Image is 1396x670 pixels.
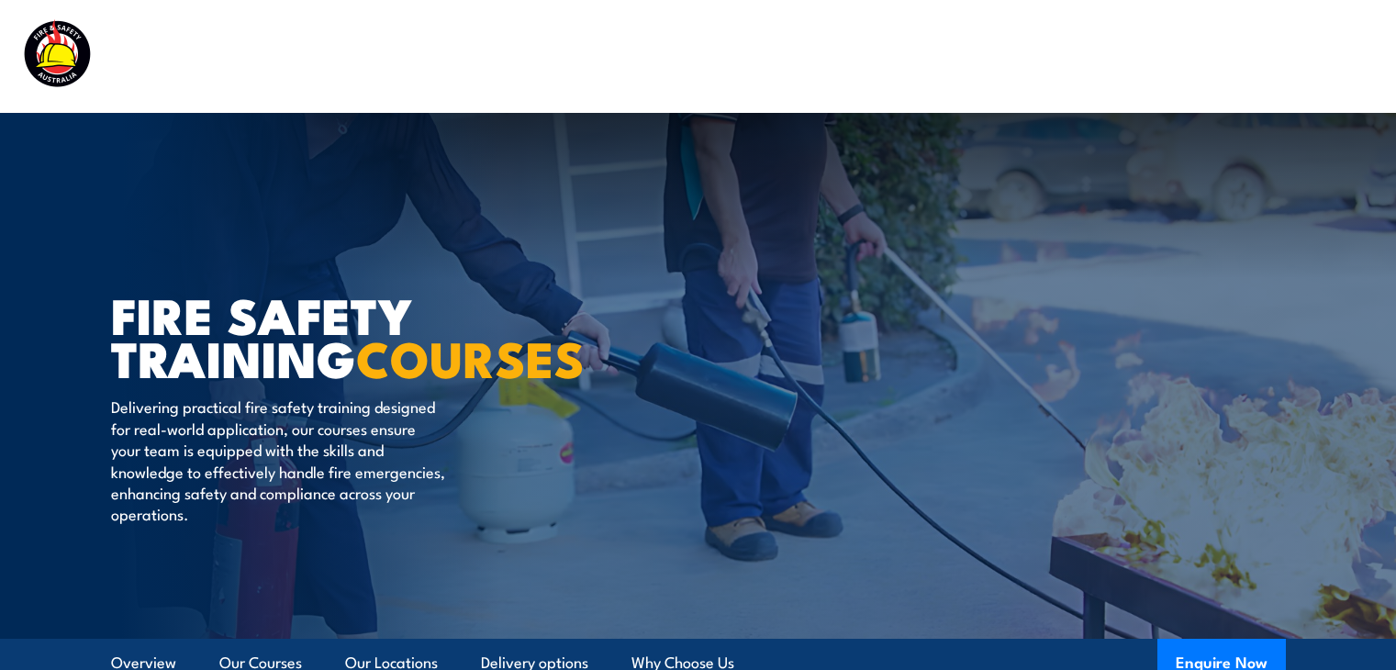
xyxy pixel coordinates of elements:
[660,32,878,81] a: Emergency Response Services
[356,318,585,395] strong: COURSES
[1027,32,1067,81] a: News
[1108,32,1212,81] a: Learner Portal
[399,32,457,81] a: Courses
[1252,32,1310,81] a: Contact
[111,396,446,524] p: Delivering practical fire safety training designed for real-world application, our courses ensure...
[919,32,987,81] a: About Us
[497,32,620,81] a: Course Calendar
[111,293,564,378] h1: FIRE SAFETY TRAINING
